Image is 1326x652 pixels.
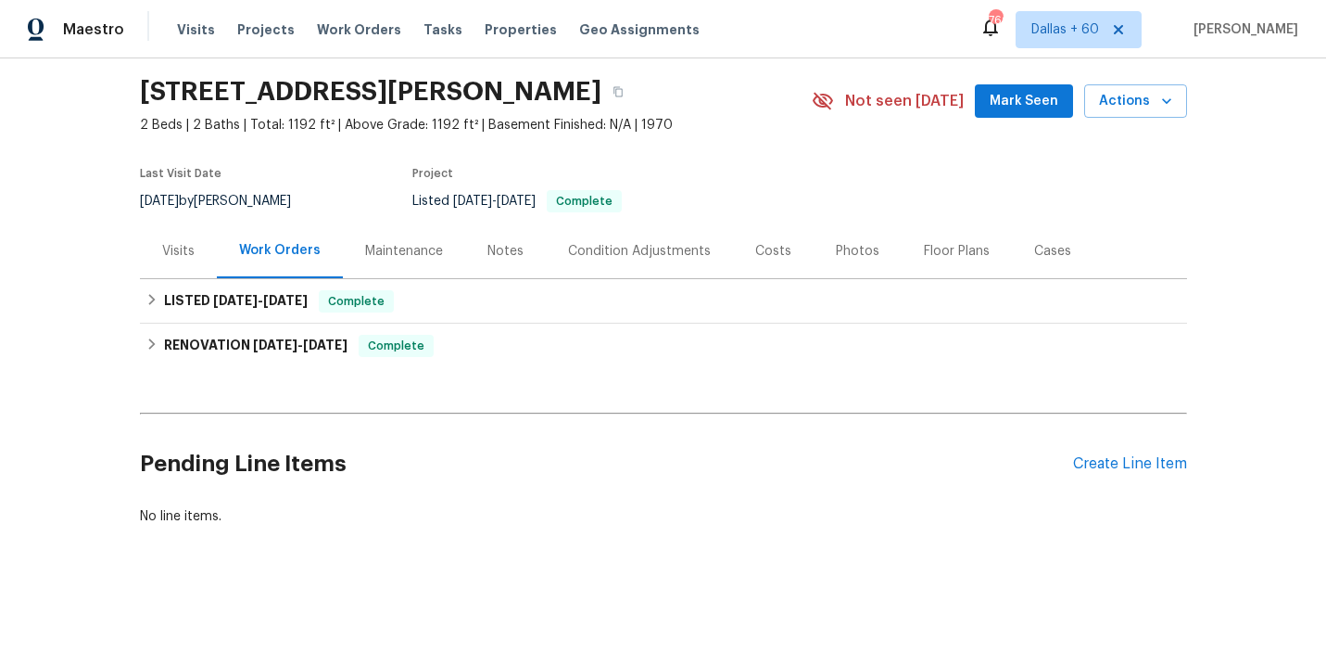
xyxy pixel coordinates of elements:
button: Mark Seen [975,84,1073,119]
span: [DATE] [263,294,308,307]
span: [DATE] [303,339,347,352]
span: Maestro [63,20,124,39]
h2: Pending Line Items [140,421,1073,507]
span: Complete [549,196,620,207]
span: - [453,195,536,208]
span: [DATE] [453,195,492,208]
span: Complete [360,337,432,355]
span: Project [412,168,453,179]
div: Costs [755,242,791,261]
span: Tasks [423,23,462,36]
div: Visits [162,242,195,261]
span: Work Orders [317,20,401,39]
span: [PERSON_NAME] [1186,20,1298,39]
span: Mark Seen [990,90,1058,113]
button: Actions [1084,84,1187,119]
span: Geo Assignments [579,20,700,39]
button: Copy Address [601,75,635,109]
div: Floor Plans [924,242,990,261]
span: [DATE] [213,294,258,307]
div: Cases [1034,242,1071,261]
div: RENOVATION [DATE]-[DATE]Complete [140,324,1187,368]
span: - [253,339,347,352]
span: 2 Beds | 2 Baths | Total: 1192 ft² | Above Grade: 1192 ft² | Basement Finished: N/A | 1970 [140,116,812,134]
div: 766 [989,11,1002,30]
span: Not seen [DATE] [845,92,964,110]
div: Photos [836,242,879,261]
span: Actions [1099,90,1172,113]
div: Create Line Item [1073,455,1187,473]
span: [DATE] [497,195,536,208]
span: Properties [485,20,557,39]
span: Listed [412,195,622,208]
div: LISTED [DATE]-[DATE]Complete [140,279,1187,324]
span: Projects [237,20,295,39]
h2: [STREET_ADDRESS][PERSON_NAME] [140,83,601,101]
div: No line items. [140,507,1187,526]
div: Work Orders [239,241,321,260]
div: Maintenance [365,242,443,261]
span: Last Visit Date [140,168,221,179]
span: [DATE] [140,195,179,208]
div: Notes [487,242,524,261]
div: by [PERSON_NAME] [140,190,313,212]
div: Condition Adjustments [568,242,711,261]
span: Dallas + 60 [1031,20,1099,39]
h6: LISTED [164,290,308,313]
h6: RENOVATION [164,335,347,357]
span: [DATE] [253,339,297,352]
span: Complete [321,292,392,311]
span: - [213,294,308,307]
span: Visits [177,20,215,39]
